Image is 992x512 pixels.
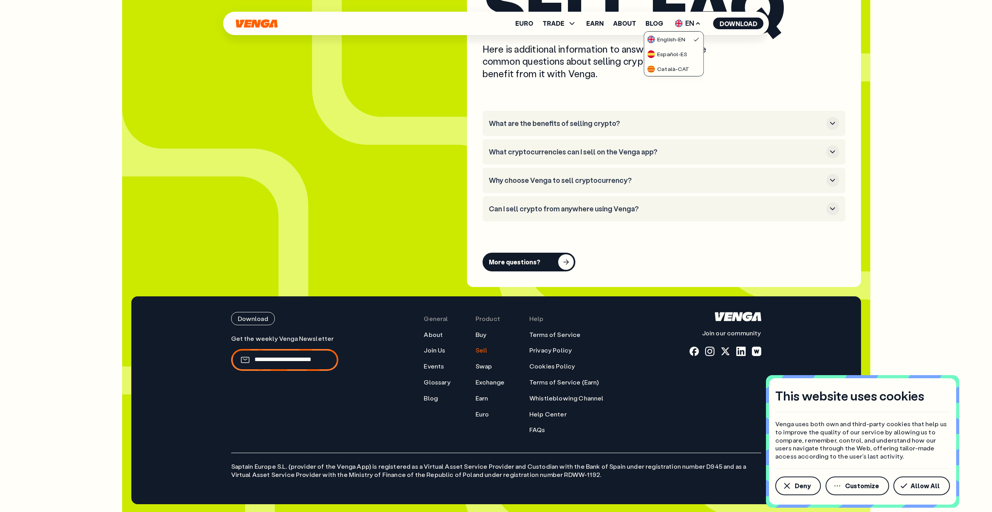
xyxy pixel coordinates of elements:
a: Earn [586,20,604,27]
a: Whistleblowing Channel [529,394,604,402]
h3: What cryptocurrencies can I sell on the Venga app? [489,148,823,156]
button: What cryptocurrencies can I sell on the Venga app? [489,145,839,158]
span: TRADE [543,19,577,28]
h3: Why choose Venga to sell cryptocurrency? [489,176,823,185]
a: Terms of Service (Earn) [529,378,599,386]
span: Product [476,315,500,323]
h3: Can I sell crypto from anywhere using Venga? [489,205,823,213]
a: Sell [476,346,488,354]
a: flag-catCatalà-CAT [644,61,703,76]
div: English - EN [647,35,685,43]
svg: Home [235,19,279,28]
a: About [424,331,443,339]
a: flag-ukEnglish-EN [644,32,703,46]
span: Deny [795,483,811,489]
a: Blog [645,20,663,27]
a: Download [231,312,338,325]
p: Saptain Europe S.L. (provider of the Venga App) is registered as a Virtual Asset Service Provider... [231,453,761,479]
button: Can I sell crypto from anywhere using Venga? [489,202,839,215]
a: Join Us [424,346,445,354]
a: Euro [476,410,489,418]
a: Help Center [529,410,567,418]
img: flag-uk [675,19,683,27]
svg: Home [715,312,761,321]
a: x [721,347,730,356]
span: Help [529,315,544,323]
span: Allow All [911,483,940,489]
span: General [424,315,448,323]
button: Deny [775,477,821,495]
img: flag-es [647,50,655,58]
a: Events [424,362,444,370]
p: Here is additional information to answer some of the common questions about selling crypto and ho... [483,43,720,80]
a: warpcast [752,347,761,356]
a: Glossary [424,378,450,386]
div: More questions? [489,258,540,266]
a: Cookies Policy [529,362,575,370]
a: flag-esEspañol-ES [644,46,703,61]
a: Privacy Policy [529,346,572,354]
img: flag-uk [647,35,655,43]
img: flag-cat [647,65,655,73]
button: Customize [826,477,889,495]
button: Download [713,18,764,29]
p: Join our community [690,329,761,337]
a: linkedin [736,347,746,356]
a: FAQs [529,426,545,434]
button: Download [231,312,275,325]
a: Euro [515,20,533,27]
a: instagram [705,347,714,356]
span: Customize [845,483,879,489]
p: Venga uses both own and third-party cookies that help us to improve the quality of our service by... [775,420,950,461]
a: Blog [424,394,438,402]
a: fb [690,347,699,356]
button: Allow All [893,477,950,495]
button: What are the benefits of selling crypto? [489,117,839,130]
a: Exchange [476,378,504,386]
a: About [613,20,636,27]
a: Terms of Service [529,331,581,339]
div: Català - CAT [647,65,689,73]
a: Earn [476,394,488,402]
button: More questions? [483,253,575,271]
h4: This website uses cookies [775,388,924,404]
a: Buy [476,331,486,339]
h3: What are the benefits of selling crypto? [489,119,823,128]
button: Why choose Venga to sell cryptocurrency? [489,174,839,187]
span: TRADE [543,20,564,27]
div: Español - ES [647,50,687,58]
a: Swap [476,362,492,370]
p: Get the weekly Venga Newsletter [231,335,338,343]
span: EN [672,17,704,30]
